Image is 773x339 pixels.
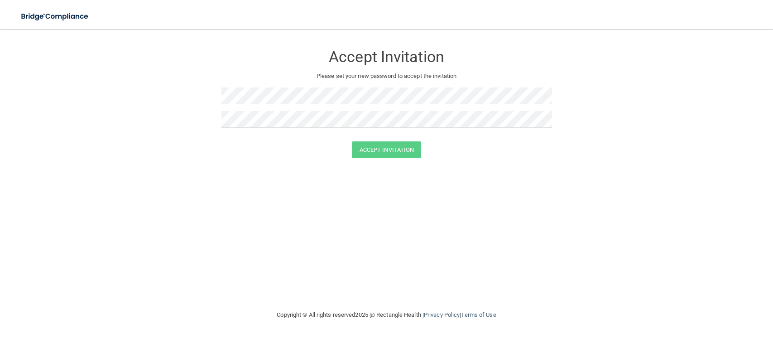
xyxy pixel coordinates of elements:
[228,71,545,82] p: Please set your new password to accept the invitation
[352,141,422,158] button: Accept Invitation
[461,311,496,318] a: Terms of Use
[221,300,552,329] div: Copyright © All rights reserved 2025 @ Rectangle Health | |
[14,7,97,26] img: bridge_compliance_login_screen.278c3ca4.svg
[424,311,460,318] a: Privacy Policy
[221,48,552,65] h3: Accept Invitation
